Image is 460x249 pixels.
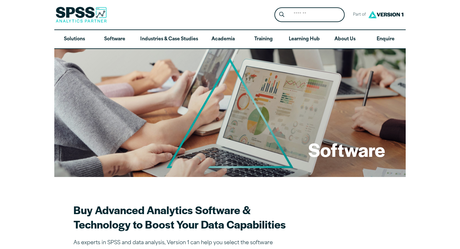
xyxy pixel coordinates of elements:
svg: Search magnifying glass icon [279,12,284,17]
nav: Desktop version of site main menu [54,30,406,49]
img: SPSS Analytics Partner [56,7,107,23]
a: Academia [203,30,243,49]
form: Site Header Search Form [274,7,345,22]
h1: Software [308,137,385,162]
a: Software [95,30,135,49]
a: Training [243,30,284,49]
a: About Us [325,30,365,49]
button: Search magnifying glass icon [276,9,288,21]
h2: Buy Advanced Analytics Software & Technology to Boost Your Data Capabilities [73,203,287,231]
a: Learning Hub [284,30,325,49]
a: Industries & Case Studies [135,30,203,49]
img: Version1 Logo [367,9,405,20]
a: Solutions [54,30,95,49]
span: Part of [350,10,367,20]
a: Enquire [365,30,406,49]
